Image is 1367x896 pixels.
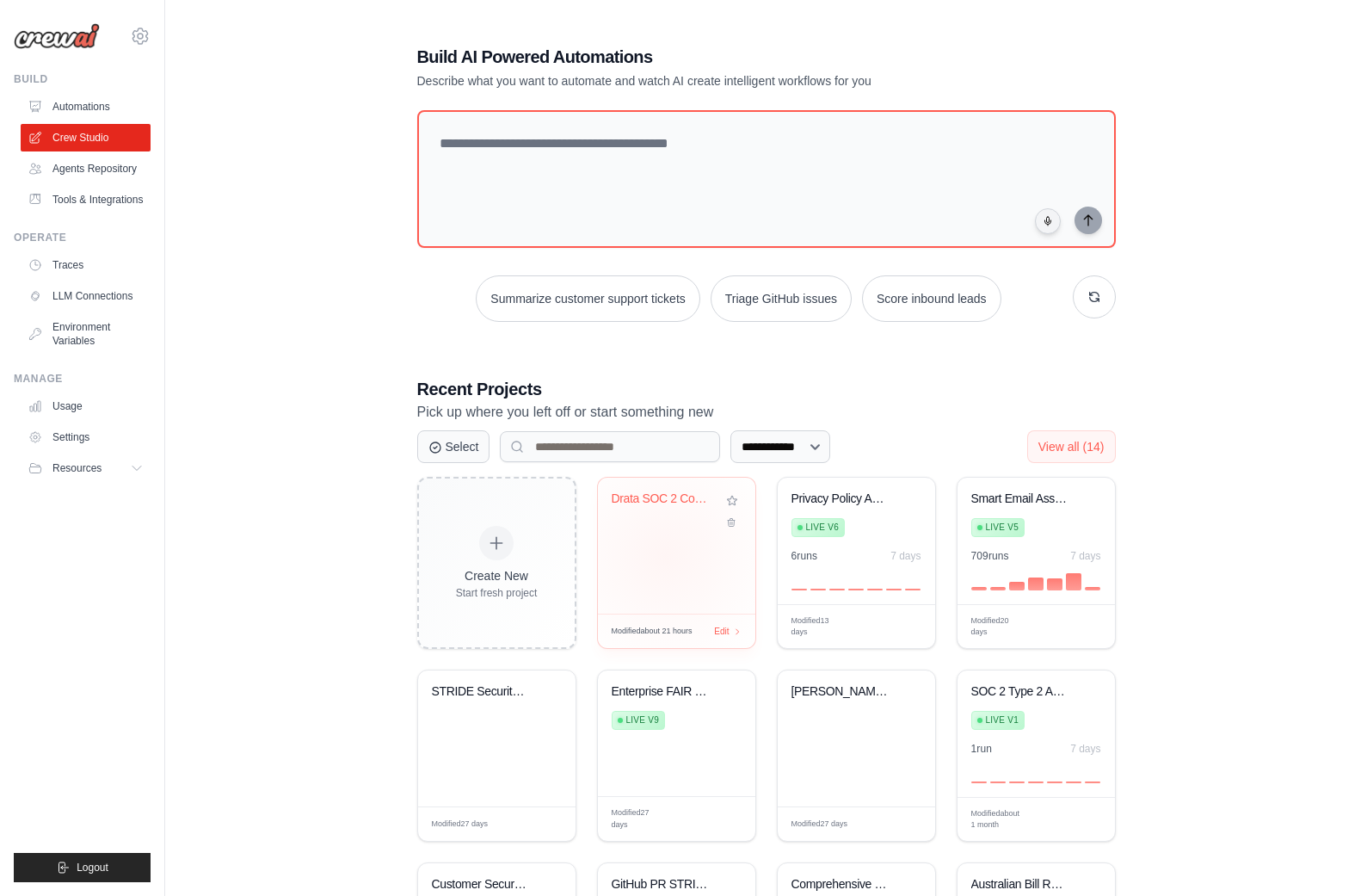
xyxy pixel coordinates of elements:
[77,861,108,874] span: Logout
[14,853,151,882] button: Logout
[1066,573,1081,590] div: Day 6: 66 executions
[417,45,995,69] h1: Build AI Powered Automations
[971,763,1101,783] div: Activity over last 7 days
[1035,208,1061,234] button: Click to speak your automation idea
[848,589,864,590] div: Day 4: 0 executions
[456,567,538,584] div: Create New
[791,570,921,590] div: Activity over last 7 days
[1024,813,1067,826] div: Manage deployment
[1028,578,1044,590] div: Day 4: 49 executions
[791,589,807,590] div: Day 1: 0 executions
[1009,582,1025,590] div: Day 3: 30 executions
[21,93,151,120] a: Automations
[986,714,1019,727] span: Live v1
[612,684,716,700] div: Enterprise FAIR Risk Analysis & Mitigation Platform
[417,377,1116,401] h3: Recent Projects
[714,625,729,638] span: Edit
[1009,782,1025,783] div: Day 3: 0 executions
[476,275,699,322] button: Summarize customer support tickets
[534,818,549,831] span: Edit
[432,684,536,700] div: STRIDE Security Threat Modeling
[791,684,896,700] div: Kandji MDM Reporting Automation
[626,714,659,727] span: Live v9
[1073,275,1116,318] button: Get new suggestions
[417,72,995,90] p: Describe what you want to automate and watch AI create intelligent workflows for you
[894,818,908,831] span: Edit
[971,808,1025,831] span: Modified about 1 month
[971,587,987,590] div: Day 1: 11 executions
[1085,782,1100,783] div: Day 7: 0 executions
[21,392,151,420] a: Usage
[14,372,151,386] div: Manage
[971,782,987,783] div: Day 1: 0 executions
[432,819,489,831] span: Modified 27 days
[612,807,665,831] span: Modified 27 days
[417,430,490,463] button: Select
[905,589,921,590] div: Day 7: 0 executions
[21,186,151,213] a: Tools & Integrations
[1024,813,1055,826] span: Manage
[1047,578,1062,590] div: Day 5: 45 executions
[844,621,887,633] div: Manage deployment
[14,231,151,244] div: Operate
[990,587,1006,590] div: Day 2: 11 executions
[1085,587,1100,590] div: Day 7: 13 executions
[971,877,1075,893] div: Australian Bill Review Crew
[791,491,896,507] div: Privacy Policy Analyzer
[21,251,151,279] a: Traces
[890,549,921,563] div: 7 days
[52,461,102,475] span: Resources
[21,282,151,310] a: LLM Connections
[612,491,716,507] div: Drata SOC 2 Compliance Gap Analyzer
[829,589,845,590] div: Day 3: 0 executions
[1047,782,1062,783] div: Day 5: 0 executions
[664,813,707,825] div: Manage deployment
[14,72,151,86] div: Build
[844,621,875,633] span: Manage
[986,521,1019,535] span: Live v5
[810,589,826,590] div: Day 2: 0 executions
[791,615,845,639] span: Modified 13 days
[21,423,151,451] a: Settings
[971,742,993,756] div: 1 run
[1070,549,1100,563] div: 7 days
[791,549,818,563] div: 6 run s
[791,877,896,893] div: Comprehensive Risk Assessment & Threat Analysis Framework
[714,813,729,825] span: Edit
[867,589,883,590] div: Day 5: 0 executions
[417,401,1116,423] p: Pick up where you left off or start something new
[1024,621,1067,633] div: Manage deployment
[971,684,1075,700] div: SOC 2 Type 2 Audit Preparation Crew
[791,819,848,831] span: Modified 27 days
[21,313,151,355] a: Environment Variables
[14,23,100,49] img: Logo
[971,549,1009,563] div: 709 run s
[21,155,151,182] a: Agents Repository
[1028,782,1044,783] div: Day 4: 0 executions
[806,521,839,535] span: Live v6
[1024,621,1055,633] span: Manage
[971,570,1101,590] div: Activity over last 7 days
[1074,813,1088,826] span: Edit
[1070,742,1100,756] div: 7 days
[723,491,742,510] button: Add to favorites
[1038,440,1105,454] span: View all (14)
[21,454,151,482] button: Resources
[1066,782,1081,783] div: Day 6: 0 executions
[664,813,695,825] span: Manage
[971,491,1075,507] div: Smart Email Assistant
[612,626,693,638] span: Modified about 21 hours
[456,586,538,600] div: Start fresh project
[711,275,852,322] button: Triage GitHub issues
[612,877,716,893] div: GitHub PR STRIDE Security Analysis
[886,589,902,590] div: Day 6: 0 executions
[971,615,1025,639] span: Modified 20 days
[723,514,742,531] button: Delete project
[862,275,1001,322] button: Score inbound leads
[990,782,1006,783] div: Day 2: 0 executions
[1027,430,1116,463] button: View all (14)
[21,124,151,151] a: Crew Studio
[894,621,908,633] span: Edit
[1074,621,1088,633] span: Edit
[432,877,536,893] div: Customer Security Brief Maker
